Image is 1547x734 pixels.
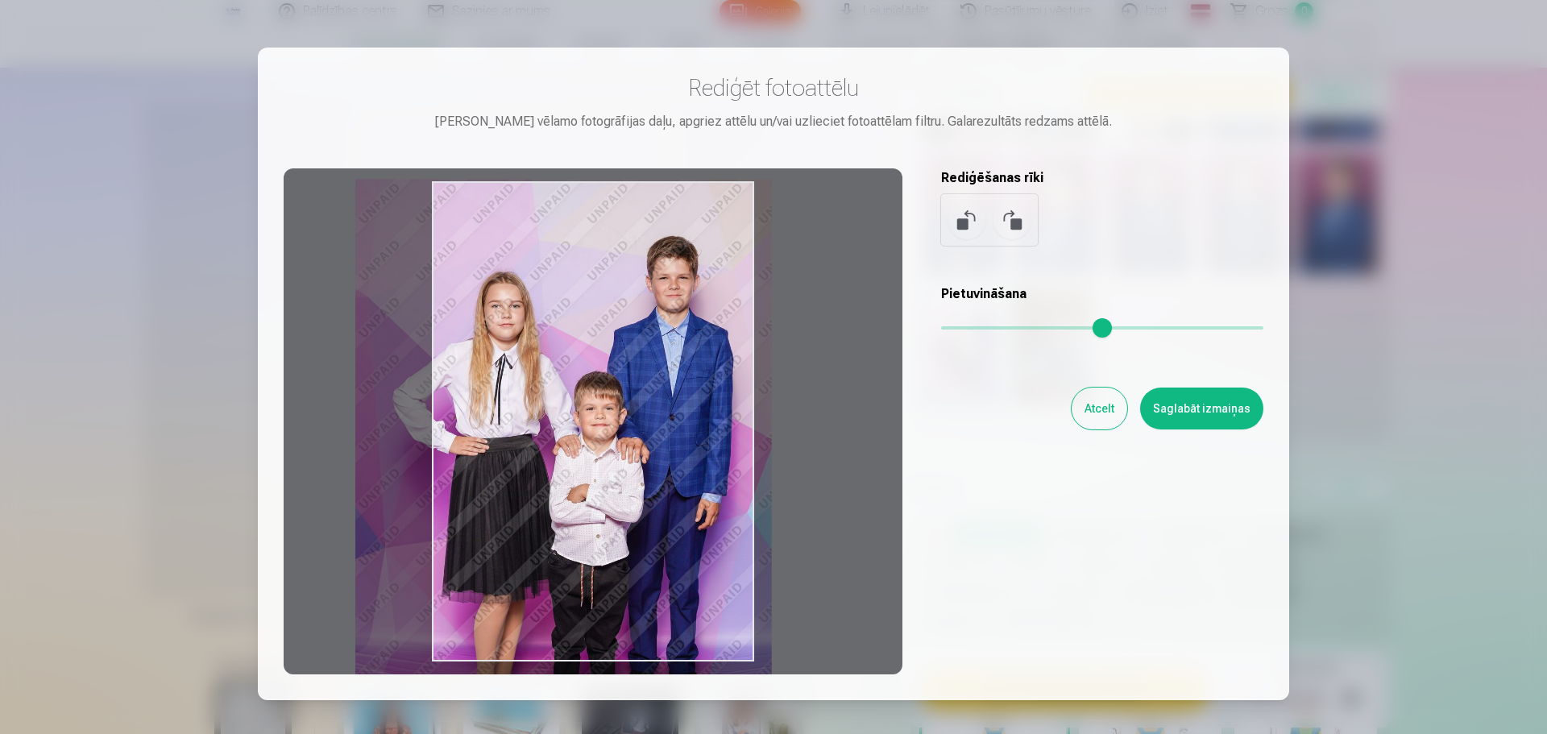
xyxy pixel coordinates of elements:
h5: Rediģēšanas rīki [941,168,1263,188]
div: [PERSON_NAME] vēlamo fotogrāfijas daļu, apgriez attēlu un/vai uzlieciet fotoattēlam filtru. Galar... [284,112,1263,131]
button: Saglabāt izmaiņas [1140,388,1263,429]
h3: Rediģēt fotoattēlu [284,73,1263,102]
button: Atcelt [1072,388,1127,429]
h5: Pietuvināšana [941,284,1263,304]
